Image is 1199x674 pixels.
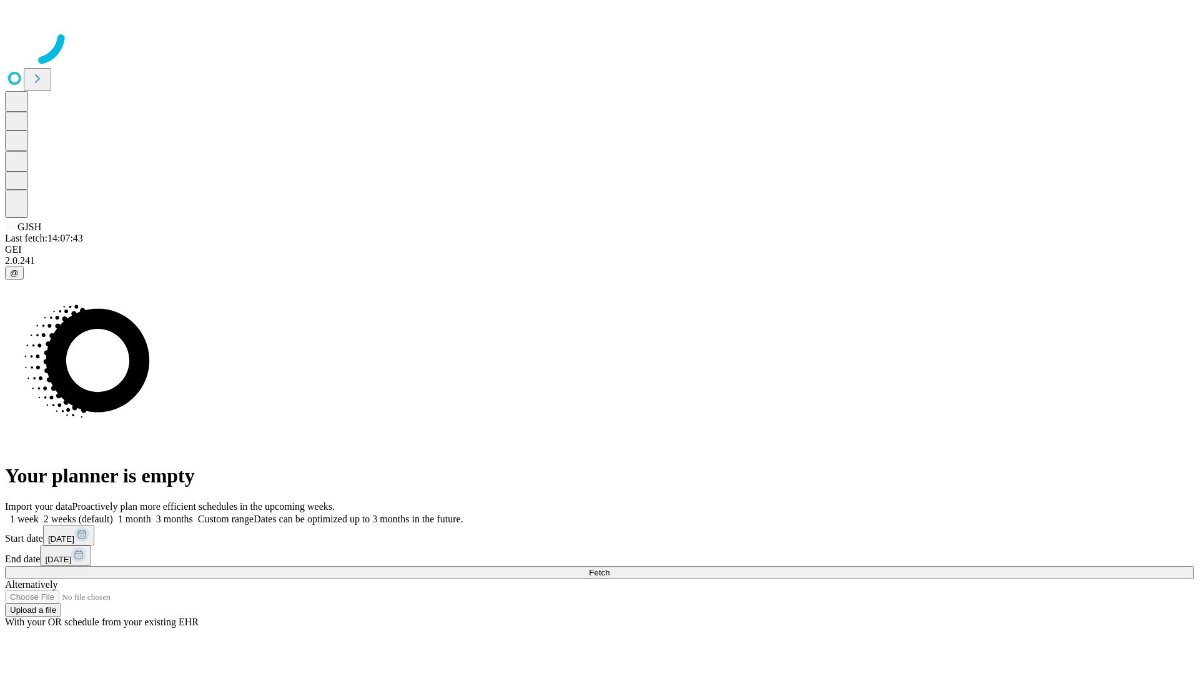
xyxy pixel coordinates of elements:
[254,514,463,524] span: Dates can be optimized up to 3 months in the future.
[5,545,1194,566] div: End date
[5,244,1194,255] div: GEI
[198,514,254,524] span: Custom range
[5,617,199,627] span: With your OR schedule from your existing EHR
[156,514,193,524] span: 3 months
[17,222,41,232] span: GJSH
[5,501,72,512] span: Import your data
[44,514,113,524] span: 2 weeks (default)
[5,525,1194,545] div: Start date
[5,464,1194,487] h1: Your planner is empty
[118,514,151,524] span: 1 month
[45,555,71,564] span: [DATE]
[5,603,61,617] button: Upload a file
[5,579,57,590] span: Alternatively
[40,545,91,566] button: [DATE]
[48,534,74,544] span: [DATE]
[589,568,609,577] span: Fetch
[10,514,39,524] span: 1 week
[5,233,83,243] span: Last fetch: 14:07:43
[5,566,1194,579] button: Fetch
[10,268,19,278] span: @
[5,266,24,280] button: @
[43,525,94,545] button: [DATE]
[72,501,335,512] span: Proactively plan more efficient schedules in the upcoming weeks.
[5,255,1194,266] div: 2.0.241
